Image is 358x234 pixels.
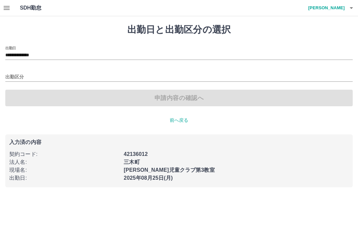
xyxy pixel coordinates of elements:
[9,166,120,174] p: 現場名 :
[9,174,120,182] p: 出勤日 :
[124,175,173,181] b: 2025年08月25日(月)
[124,167,214,173] b: [PERSON_NAME]児童クラブ第3教室
[9,158,120,166] p: 法人名 :
[124,151,148,157] b: 42136012
[5,24,353,35] h1: 出勤日と出勤区分の選択
[9,150,120,158] p: 契約コード :
[5,45,16,50] label: 出勤日
[124,159,140,165] b: 三木町
[9,140,349,145] p: 入力済の内容
[5,117,353,124] p: 前へ戻る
